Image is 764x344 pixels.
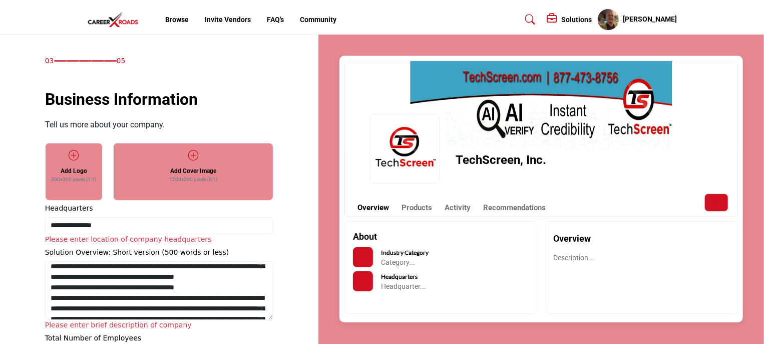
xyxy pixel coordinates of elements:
[381,273,418,280] b: Headquarters
[623,15,677,25] h5: [PERSON_NAME]
[445,202,471,214] a: Activity
[61,166,87,176] h5: Add Logo
[169,176,217,183] p: 1200x200 pixels (6:1)
[170,166,216,176] h5: Add Cover Image
[456,151,546,169] h1: TechScreen, Inc.
[45,56,54,66] span: 03
[345,61,737,149] img: Cover Image
[117,56,126,66] span: 05
[515,12,542,28] a: Search
[45,119,165,131] p: Tell us more about your company.
[381,258,429,268] p: Category...
[45,87,198,111] h1: Business Information
[554,232,591,245] h2: Overview
[267,16,284,24] a: FAQ's
[165,16,189,24] a: Browse
[353,230,377,243] h2: About
[300,16,336,24] a: Community
[704,194,728,212] button: More Options
[370,114,440,184] img: Logo
[547,14,592,26] div: Solutions
[45,333,141,343] label: Total Number of Employees
[353,247,373,267] button: Categories List
[381,249,429,256] b: Industry Category
[483,202,546,214] a: Recommendations
[597,9,619,31] button: Show hide supplier dropdown
[357,202,389,214] a: Overview
[554,253,595,263] p: Description...
[562,15,592,24] h5: Solutions
[45,321,192,329] span: Please enter brief description of company
[87,12,144,28] img: site Logo
[45,247,229,258] label: Solution Overview: Short version (500 words or less)
[45,261,274,320] textarea: Shortoverview
[45,203,93,214] label: Headquarters
[381,282,426,292] p: Headquarter...
[45,235,212,243] span: Please enter location of company headquarters
[353,271,373,291] button: HeadQuarters
[402,202,432,214] a: Products
[51,176,96,183] p: 300x300 pixels (1:1)
[205,16,251,24] a: Invite Vendors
